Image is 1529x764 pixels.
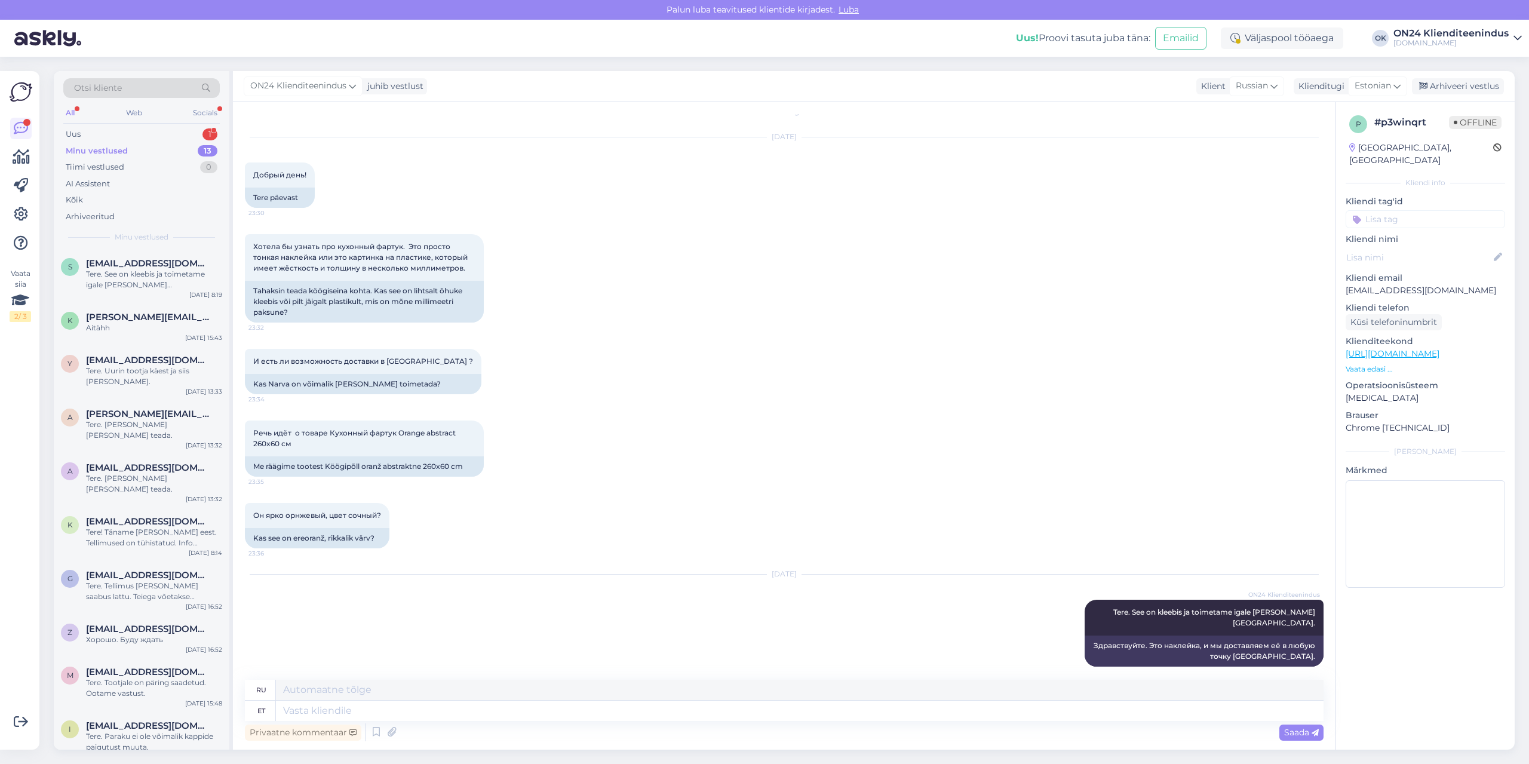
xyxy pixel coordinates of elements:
[202,128,217,140] div: 1
[186,645,222,654] div: [DATE] 16:52
[1346,272,1505,284] p: Kliendi email
[67,574,73,583] span: g
[86,516,210,527] span: krislin.kiis@gmail.com
[86,731,222,753] div: Tere. Paraku ei ole võimalik kappide paigutust muuta.
[1346,409,1505,422] p: Brauser
[74,82,122,94] span: Otsi kliente
[10,81,32,103] img: Askly Logo
[66,128,81,140] div: Uus
[1346,233,1505,246] p: Kliendi nimi
[10,311,31,322] div: 2 / 3
[1346,392,1505,404] p: [MEDICAL_DATA]
[189,548,222,557] div: [DATE] 8:14
[86,419,222,441] div: Tere. [PERSON_NAME] [PERSON_NAME] teada.
[185,699,222,708] div: [DATE] 15:48
[1346,314,1442,330] div: Küsi telefoninumbrit
[189,290,222,299] div: [DATE] 8:19
[1346,210,1505,228] input: Lisa tag
[1346,251,1491,264] input: Lisa nimi
[124,105,145,121] div: Web
[86,634,222,645] div: Хорошо. Буду ждать
[253,428,458,448] span: Речь идёт о товаре Кухонный фартук Orange abstract 260x60 см
[835,4,862,15] span: Luba
[1393,29,1509,38] div: ON24 Klienditeenindus
[66,194,83,206] div: Kõik
[256,680,266,700] div: ru
[186,495,222,504] div: [DATE] 13:32
[115,232,168,243] span: Minu vestlused
[257,701,265,721] div: et
[1085,636,1324,667] div: Здравствуйте. Это наклейка, и мы доставляем её в любую точку [GEOGRAPHIC_DATA].
[248,208,293,217] span: 23:30
[1248,590,1320,599] span: ON24 Klienditeenindus
[1016,32,1039,44] b: Uus!
[245,456,484,477] div: Me räägime tootest Köögipõll oranž abstraktne 260x60 cm
[245,569,1324,579] div: [DATE]
[245,188,315,208] div: Tere päevast
[245,528,389,548] div: Kas see on ereoranž, rikkalik värv?
[86,667,210,677] span: muthatha@mail.ru
[1346,364,1505,375] p: Vaata edasi ...
[1355,79,1391,93] span: Estonian
[186,387,222,396] div: [DATE] 13:33
[248,477,293,486] span: 23:35
[1284,727,1319,738] span: Saada
[1346,195,1505,208] p: Kliendi tag'id
[86,312,210,323] span: Kristjan-j@hotmail.com
[86,462,210,473] span: Airivaldmann@gmail.com
[1275,667,1320,676] span: 8:19
[253,357,473,366] span: И есть ли возможность доставки в [GEOGRAPHIC_DATA] ?
[248,395,293,404] span: 23:34
[186,441,222,450] div: [DATE] 13:32
[86,323,222,333] div: Aitähh
[245,281,484,323] div: Tahaksin teada köögiseina kohta. Kas see on lihtsalt õhuke kleebis või pilt jäigalt plastikult, m...
[68,262,72,271] span: s
[66,211,115,223] div: Arhiveeritud
[1356,119,1361,128] span: p
[1346,284,1505,297] p: [EMAIL_ADDRESS][DOMAIN_NAME]
[248,323,293,332] span: 23:32
[10,268,31,322] div: Vaata siia
[67,316,73,325] span: K
[245,374,481,394] div: Kas Narva on võimalik [PERSON_NAME] toimetada?
[1449,116,1502,129] span: Offline
[1372,30,1389,47] div: OK
[66,161,124,173] div: Tiimi vestlused
[69,725,71,734] span: i
[66,178,110,190] div: AI Assistent
[86,269,222,290] div: Tere. See on kleebis ja toimetame igale [PERSON_NAME] [GEOGRAPHIC_DATA].
[200,161,217,173] div: 0
[253,511,381,520] span: Он ярко орнжевый, цвет сочный?
[1393,29,1522,48] a: ON24 Klienditeenindus[DOMAIN_NAME]
[1016,31,1150,45] div: Proovi tasuta juba täna:
[86,527,222,548] div: Tere! Täname [PERSON_NAME] eest. Tellimused on tühistatud. Info edastatud meie IT osakonda,et kas...
[86,409,210,419] span: andrus.baumann@gmail.com
[1196,80,1226,93] div: Klient
[186,602,222,611] div: [DATE] 16:52
[248,549,293,558] span: 23:36
[1346,177,1505,188] div: Kliendi info
[67,628,72,637] span: z
[86,720,210,731] span: iriwa2004@list.ru
[1374,115,1449,130] div: # p3winqrt
[253,242,469,272] span: Хотела бы узнать про кухонный фартук. Это просто тонкая наклейка или это картинка на пластике, ко...
[67,467,73,475] span: A
[66,145,128,157] div: Minu vestlused
[1155,27,1206,50] button: Emailid
[67,520,73,529] span: k
[67,671,73,680] span: m
[1113,607,1317,627] span: Tere. See on kleebis ja toimetame igale [PERSON_NAME] [GEOGRAPHIC_DATA].
[86,624,210,634] span: zojavald@gmail.com
[191,105,220,121] div: Socials
[198,145,217,157] div: 13
[1346,446,1505,457] div: [PERSON_NAME]
[86,258,210,269] span: stekljaska@mail.ru
[86,473,222,495] div: Tere. [PERSON_NAME] [PERSON_NAME] teada.
[253,170,306,179] span: Добрый день!
[86,570,210,581] span: getter.mariek@gmail.com
[1294,80,1344,93] div: Klienditugi
[1236,79,1268,93] span: Russian
[86,581,222,602] div: Tere. Tellimus [PERSON_NAME] saabus lattu. Teiega võetakse ühendust, et leppida aeg kokku.
[1346,464,1505,477] p: Märkmed
[1393,38,1509,48] div: [DOMAIN_NAME]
